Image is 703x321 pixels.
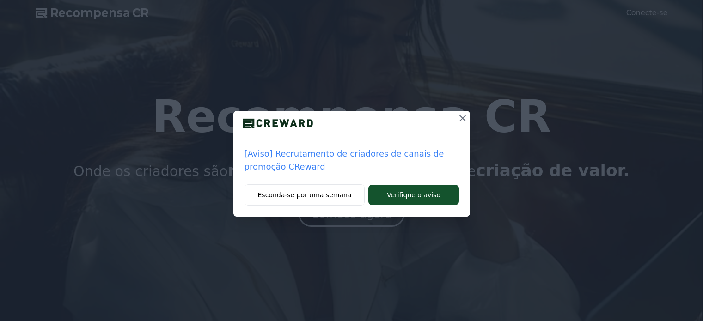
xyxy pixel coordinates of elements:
font: [Aviso] Recrutamento de criadores de canais de promoção CReward [245,149,444,171]
font: Verifique o aviso [387,191,440,199]
font: Esconda-se por uma semana [258,191,352,199]
button: Esconda-se por uma semana [245,184,365,206]
a: [Aviso] Recrutamento de criadores de canais de promoção CReward [245,147,459,173]
button: Verifique o aviso [368,185,458,205]
img: logotipo [233,116,322,130]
